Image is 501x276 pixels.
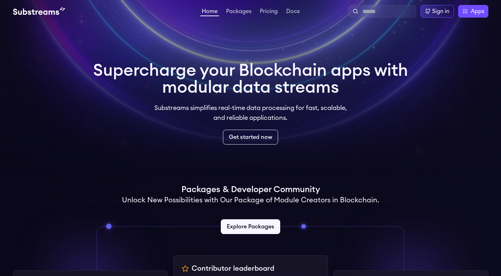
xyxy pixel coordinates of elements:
[221,219,280,234] a: Explore Packages
[200,8,219,16] a: Home
[258,8,279,16] a: Pricing
[471,7,484,16] span: Apps
[13,7,65,16] img: Substream's logo
[432,7,449,16] div: Sign in
[149,103,352,123] p: Substreams simplifies real-time data processing for fast, scalable, and reliable applications.
[285,8,301,16] a: Docs
[122,195,379,205] h2: Unlock New Possibilities with Our Package of Module Creators in Blockchain.
[420,5,454,18] a: Sign in
[223,130,278,145] a: Get started now
[181,184,320,195] h1: Packages & Developer Community
[93,62,408,96] h1: Supercharge your Blockchain apps with modular data streams
[225,8,253,16] a: Packages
